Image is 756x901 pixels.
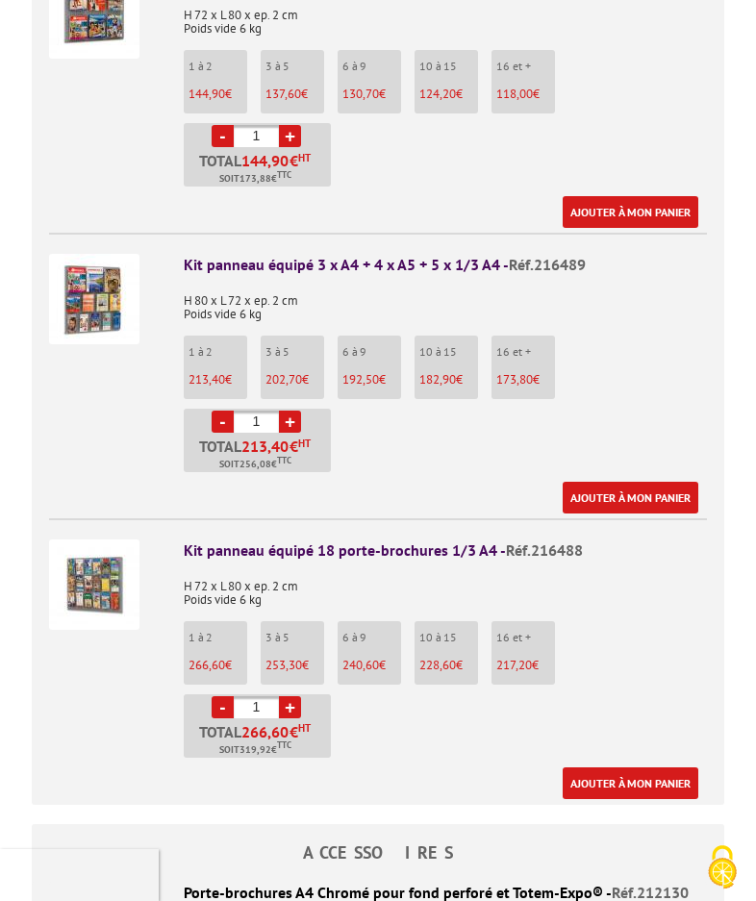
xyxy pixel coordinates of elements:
span: 228,60 [419,657,456,673]
a: + [279,696,301,718]
h4: ACCESSOIRES [32,843,724,863]
div: Kit panneau équipé 3 x A4 + 4 x A5 + 5 x 1/3 A4 - [184,254,707,276]
a: - [212,696,234,718]
span: 266,60 [241,724,290,739]
p: 16 et + [496,60,555,73]
span: 130,70 [342,86,379,102]
span: 213,40 [241,438,290,454]
p: 16 et + [496,631,555,644]
sup: HT [298,721,311,735]
p: € [342,659,401,672]
p: € [342,373,401,387]
p: 10 à 15 [419,60,478,73]
span: 173,80 [496,371,533,388]
span: 144,90 [241,153,290,168]
div: Kit panneau équipé 18 porte-brochures 1/3 A4 - [184,539,707,562]
p: € [419,373,478,387]
span: 192,50 [342,371,379,388]
img: Kit panneau équipé 18 porte-brochures 1/3 A4 [49,539,139,630]
img: Kit panneau équipé 3 x A4 + 4 x A5 + 5 x 1/3 A4 [49,254,139,344]
p: 1 à 2 [189,60,247,73]
sup: TTC [277,169,291,180]
span: 213,40 [189,371,225,388]
p: 10 à 15 [419,345,478,359]
p: € [496,373,555,387]
p: 3 à 5 [265,60,324,73]
p: € [189,373,247,387]
p: € [265,373,324,387]
sup: TTC [277,455,291,465]
span: € [290,438,298,454]
p: Total [189,153,331,187]
p: Total [189,438,331,472]
span: 182,90 [419,371,456,388]
p: H 72 x L 80 x ep. 2 cm Poids vide 6 kg [184,566,707,607]
p: € [496,659,555,672]
p: 6 à 9 [342,631,401,644]
p: 3 à 5 [265,631,324,644]
p: € [189,659,247,672]
a: Ajouter à mon panier [563,767,698,799]
a: + [279,125,301,147]
span: 137,60 [265,86,301,102]
p: € [419,88,478,101]
p: H 80 x L 72 x ep. 2 cm Poids vide 6 kg [184,281,707,321]
span: Soit € [219,457,291,472]
sup: HT [298,437,311,450]
p: € [265,88,324,101]
a: Ajouter à mon panier [563,482,698,513]
p: 16 et + [496,345,555,359]
sup: HT [298,151,311,164]
p: 10 à 15 [419,631,478,644]
span: 319,92 [239,742,271,758]
a: - [212,411,234,433]
span: 240,60 [342,657,379,673]
span: € [290,724,298,739]
p: Total [189,724,331,758]
sup: TTC [277,739,291,750]
p: 1 à 2 [189,631,247,644]
span: 202,70 [265,371,302,388]
img: Cookies (fenêtre modale) [698,843,746,891]
p: 3 à 5 [265,345,324,359]
a: + [279,411,301,433]
p: 6 à 9 [342,60,401,73]
p: € [419,659,478,672]
p: € [189,88,247,101]
span: Réf.216488 [506,540,583,560]
button: Cookies (fenêtre modale) [689,836,756,901]
span: 124,20 [419,86,456,102]
p: 6 à 9 [342,345,401,359]
p: € [265,659,324,672]
span: 144,90 [189,86,225,102]
span: 253,30 [265,657,302,673]
span: 266,60 [189,657,225,673]
span: 217,20 [496,657,532,673]
span: € [290,153,298,168]
p: € [496,88,555,101]
span: 256,08 [239,457,271,472]
p: 1 à 2 [189,345,247,359]
a: - [212,125,234,147]
span: Réf.216489 [509,255,586,274]
span: 118,00 [496,86,533,102]
span: Soit € [219,171,291,187]
span: Soit € [219,742,291,758]
p: € [342,88,401,101]
a: Ajouter à mon panier [563,196,698,228]
span: 173,88 [239,171,271,187]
